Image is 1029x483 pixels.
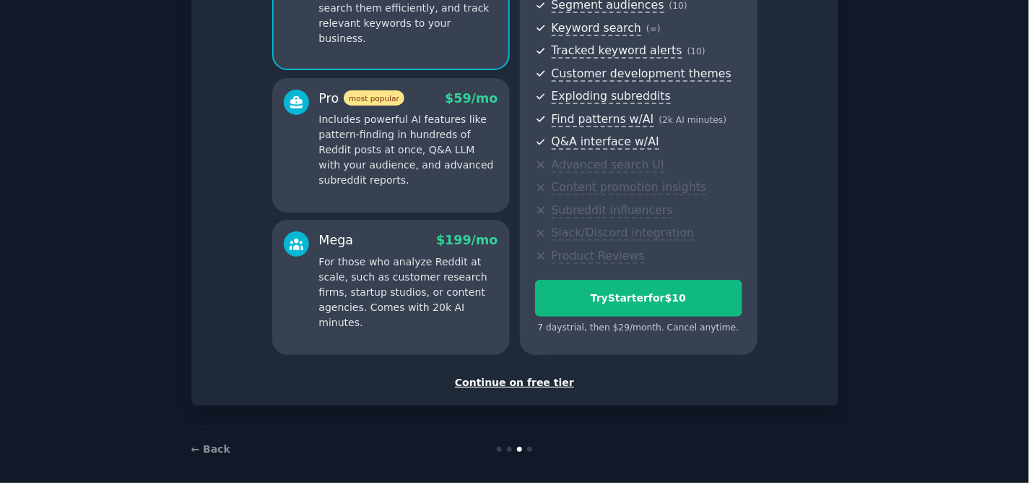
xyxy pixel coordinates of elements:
[552,226,695,241] span: Slack/Discord integration
[445,91,498,106] span: $ 59 /mo
[207,375,823,390] div: Continue on free tier
[319,231,354,249] div: Mega
[344,90,404,106] span: most popular
[552,203,673,218] span: Subreddit influencers
[436,233,498,247] span: $ 199 /mo
[659,115,727,125] span: ( 2k AI minutes )
[191,443,230,455] a: ← Back
[552,158,664,173] span: Advanced search UI
[552,249,645,264] span: Product Reviews
[552,67,732,82] span: Customer development themes
[319,255,498,330] p: For those who analyze Reddit at scale, such as customer research firms, startup studios, or conte...
[319,112,498,188] p: Includes powerful AI features like pattern-finding in hundreds of Reddit posts at once, Q&A LLM w...
[646,24,661,34] span: ( ∞ )
[319,90,404,108] div: Pro
[552,43,682,59] span: Tracked keyword alerts
[687,46,705,56] span: ( 10 )
[669,1,687,11] span: ( 10 )
[552,180,707,195] span: Content promotion insights
[552,89,671,104] span: Exploding subreddits
[535,280,742,317] button: TryStarterfor$10
[552,21,642,36] span: Keyword search
[536,291,742,306] div: Try Starter for $10
[535,322,742,335] div: 7 days trial, then $ 29 /month . Cancel anytime.
[552,134,659,150] span: Q&A interface w/AI
[552,112,654,127] span: Find patterns w/AI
